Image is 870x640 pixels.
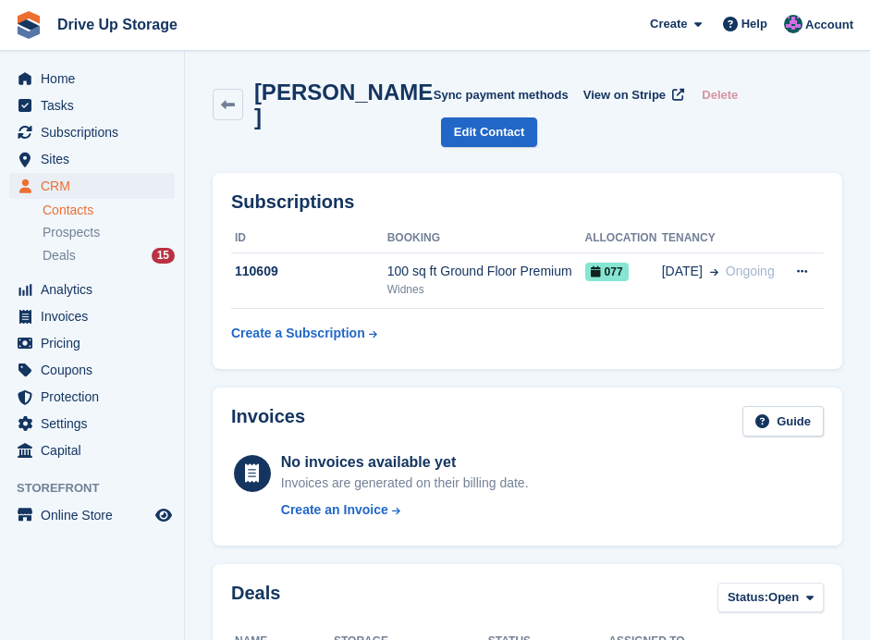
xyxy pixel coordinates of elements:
a: menu [9,119,175,145]
h2: [PERSON_NAME] [254,80,434,129]
a: menu [9,66,175,92]
div: Widnes [387,281,585,298]
span: Sites [41,146,152,172]
span: [DATE] [662,262,703,281]
th: Booking [387,224,585,253]
span: 077 [585,263,629,281]
a: menu [9,357,175,383]
span: Pricing [41,330,152,356]
a: menu [9,502,175,528]
span: Account [805,16,853,34]
a: Deals 15 [43,246,175,265]
span: Settings [41,411,152,437]
div: 100 sq ft Ground Floor Premium [387,262,585,281]
span: Help [741,15,767,33]
th: Allocation [585,224,662,253]
a: menu [9,173,175,199]
span: Invoices [41,303,152,329]
span: View on Stripe [583,86,666,105]
a: Prospects [43,223,175,242]
a: Drive Up Storage [50,9,185,40]
a: Create a Subscription [231,316,377,351]
h2: Subscriptions [231,191,824,213]
span: Home [41,66,152,92]
span: Coupons [41,357,152,383]
a: menu [9,303,175,329]
div: 15 [152,248,175,264]
button: Sync payment methods [434,80,569,110]
div: Create a Subscription [231,324,365,343]
a: menu [9,411,175,437]
button: Status: Open [717,583,824,613]
a: View on Stripe [576,80,688,110]
h2: Invoices [231,406,305,437]
span: CRM [41,173,152,199]
span: Open [768,588,799,607]
a: Edit Contact [441,117,538,148]
a: menu [9,437,175,463]
span: Status: [728,588,768,607]
a: menu [9,330,175,356]
span: Subscriptions [41,119,152,145]
div: Invoices are generated on their billing date. [281,474,529,493]
span: Deals [43,247,76,265]
span: Ongoing [726,264,775,278]
span: Capital [41,437,152,463]
div: 110609 [231,262,387,281]
a: Preview store [153,504,175,526]
a: menu [9,277,175,302]
span: Protection [41,384,152,410]
a: menu [9,146,175,172]
th: ID [231,224,387,253]
span: Create [650,15,687,33]
div: No invoices available yet [281,451,529,474]
img: stora-icon-8386f47178a22dfd0bd8f6a31ec36ba5ce8667c1dd55bd0f319d3a0aa187defe.svg [15,11,43,39]
span: Online Store [41,502,152,528]
span: Prospects [43,224,100,241]
button: Delete [694,80,745,110]
a: menu [9,384,175,410]
a: Create an Invoice [281,500,529,520]
img: Andy [784,15,803,33]
a: Contacts [43,202,175,219]
th: Tenancy [662,224,782,253]
div: Create an Invoice [281,500,388,520]
span: Storefront [17,479,184,498]
span: Analytics [41,277,152,302]
h2: Deals [231,583,280,617]
span: Tasks [41,92,152,118]
a: menu [9,92,175,118]
a: Guide [742,406,824,437]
